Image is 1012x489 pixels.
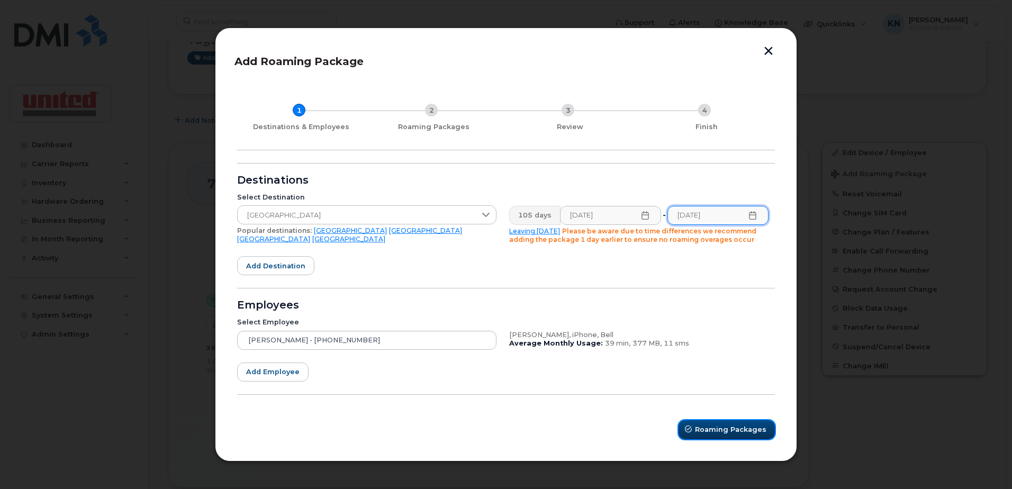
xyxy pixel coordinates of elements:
a: [GEOGRAPHIC_DATA] [314,227,387,234]
span: Please be aware due to time differences we recommend adding the package 1 day earlier to ensure n... [509,227,756,243]
div: Review [506,123,634,131]
a: [GEOGRAPHIC_DATA] [237,235,310,243]
input: Search device [237,331,496,350]
input: Please fill out this field [560,206,661,225]
button: Add destination [237,256,314,275]
div: 4 [698,104,711,116]
div: Select Employee [237,318,496,327]
iframe: Messenger Launcher [966,443,1004,481]
a: [GEOGRAPHIC_DATA] [389,227,462,234]
div: Roaming Packages [369,123,498,131]
button: Add employee [237,363,309,382]
input: Please fill out this field [667,206,769,225]
a: Leaving [DATE] [509,227,560,235]
span: Add Roaming Package [234,55,364,68]
div: Destinations [237,176,775,185]
div: [PERSON_NAME], iPhone, Bell [509,331,769,339]
div: Employees [237,301,775,310]
b: Average Monthly Usage: [509,339,603,347]
span: 39 min, [605,339,630,347]
span: Add destination [246,261,305,271]
span: 377 MB, [632,339,662,347]
div: Select Destination [237,193,496,202]
div: Finish [643,123,771,131]
span: Add employee [246,367,300,377]
span: 11 sms [664,339,689,347]
a: [GEOGRAPHIC_DATA] [312,235,385,243]
span: Popular destinations: [237,227,312,234]
span: Roaming Packages [695,424,766,434]
button: Roaming Packages [679,420,775,439]
div: 3 [562,104,574,116]
span: Indonesia [238,206,476,225]
div: - [661,206,668,225]
div: 2 [425,104,438,116]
